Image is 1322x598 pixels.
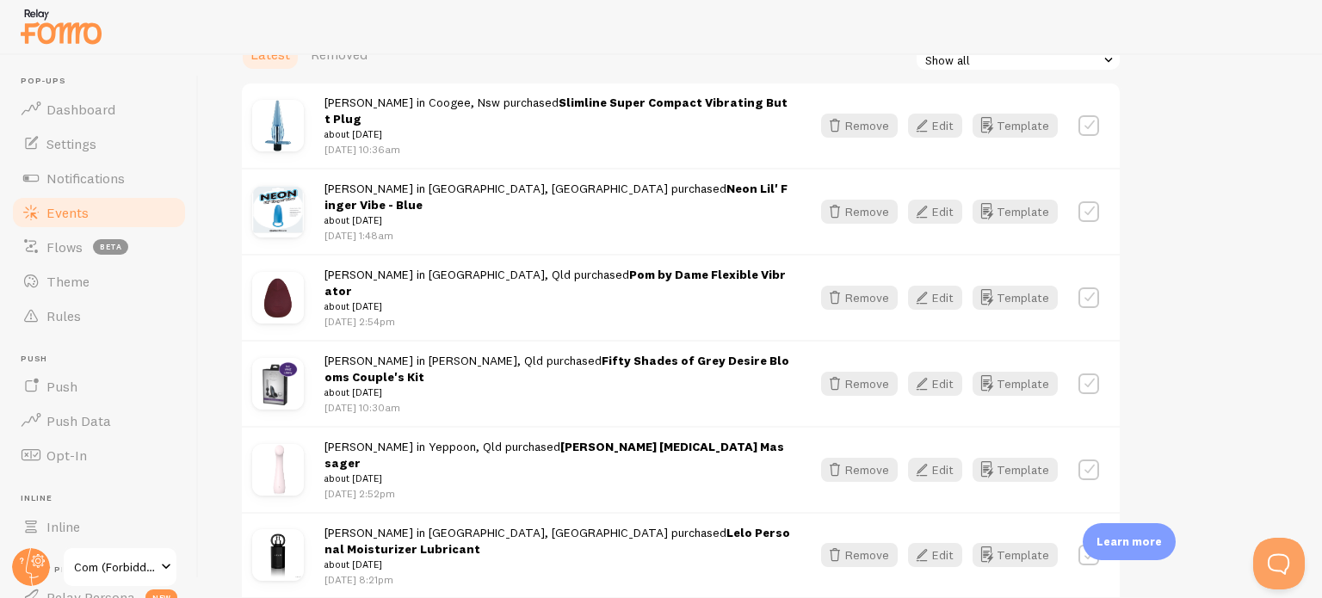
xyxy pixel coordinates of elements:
button: Remove [821,458,898,482]
span: Notifications [46,170,125,187]
p: [DATE] 2:54pm [324,314,790,329]
button: Edit [908,458,962,482]
button: Remove [821,114,898,138]
p: Learn more [1097,533,1162,550]
span: [PERSON_NAME] in [PERSON_NAME], Qld purchased [324,353,790,401]
p: [DATE] 10:36am [324,142,790,157]
img: fomo-relay-logo-orange.svg [18,4,104,48]
img: l1173.jpg [252,529,304,581]
small: about [DATE] [324,557,790,572]
button: Remove [821,200,898,224]
button: Template [973,458,1058,482]
button: Edit [908,114,962,138]
a: Flows beta [10,230,188,264]
div: Learn more [1083,523,1176,560]
span: Rules [46,307,81,324]
span: [PERSON_NAME] in Coogee, Nsw purchased [324,95,790,143]
span: Flows [46,238,83,256]
p: [DATE] 10:30am [324,400,790,415]
span: Opt-In [46,447,87,464]
a: Fifty Shades of Grey Desire Blooms Couple's Kit [324,353,789,385]
a: Push Data [10,404,188,438]
span: Inline [21,493,188,504]
span: Push [21,354,188,365]
span: Inline [46,518,80,535]
a: Settings [10,126,188,161]
img: fsog-desire-blooms-kit.jpg [252,358,304,410]
a: Dashboard [10,92,188,126]
button: Remove [821,543,898,567]
span: Push [46,378,77,395]
button: Edit [908,543,962,567]
button: Template [973,543,1058,567]
span: beta [93,239,128,255]
span: [PERSON_NAME] in Yeppoon, Qld purchased [324,439,790,487]
a: Rules [10,299,188,333]
span: Push Data [46,412,111,429]
img: al03p-alulah-lila.jpg [252,444,304,496]
p: [DATE] 2:52pm [324,486,790,501]
small: about [DATE] [324,471,790,486]
a: Notifications [10,161,188,195]
a: Edit [908,372,973,396]
a: Lelo Personal Moisturizer Lubricant [324,525,790,557]
span: Events [46,204,89,221]
button: Edit [908,372,962,396]
a: Pom by Dame Flexible Vibrator [324,267,786,299]
a: Push [10,369,188,404]
img: neon-lil-finger-vibe.jpg [252,186,304,237]
span: [PERSON_NAME] in [GEOGRAPHIC_DATA], [GEOGRAPHIC_DATA] purchased [324,181,790,229]
span: Com (Forbiddenfruit) [74,557,156,577]
small: about [DATE] [324,385,790,400]
span: Theme [46,273,90,290]
span: [PERSON_NAME] in [GEOGRAPHIC_DATA], Qld purchased [324,267,790,315]
a: Inline [10,509,188,544]
span: [PERSON_NAME] in [GEOGRAPHIC_DATA], [GEOGRAPHIC_DATA] purchased [324,525,790,573]
a: Edit [908,458,973,482]
a: Events [10,195,188,230]
a: Neon Lil' Finger Vibe - Blue [324,181,788,213]
a: Edit [908,114,973,138]
span: Pop-ups [21,76,188,87]
a: Theme [10,264,188,299]
button: Template [973,286,1058,310]
small: about [DATE] [324,126,790,142]
button: Edit [908,200,962,224]
button: Edit [908,286,962,310]
img: damep01p-pom.jpg [252,272,304,324]
button: Remove [821,286,898,310]
a: Edit [908,543,973,567]
small: about [DATE] [324,213,790,228]
button: Template [973,114,1058,138]
button: Template [973,372,1058,396]
a: [PERSON_NAME] [MEDICAL_DATA] Massager [324,439,784,471]
span: Settings [46,135,96,152]
button: Template [973,200,1058,224]
p: [DATE] 8:21pm [324,572,790,587]
iframe: Help Scout Beacon - Open [1253,538,1305,589]
small: about [DATE] [324,299,790,314]
a: Opt-In [10,438,188,472]
img: slimline-super-compact-vibrating-butt-plug-1149890002.jpg [252,100,304,151]
a: Com (Forbiddenfruit) [62,546,178,588]
a: Edit [908,286,973,310]
p: [DATE] 1:48am [324,228,790,243]
span: Dashboard [46,101,115,118]
a: Edit [908,200,973,224]
button: Remove [821,372,898,396]
a: Slimline Super Compact Vibrating Butt Plug [324,95,788,126]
